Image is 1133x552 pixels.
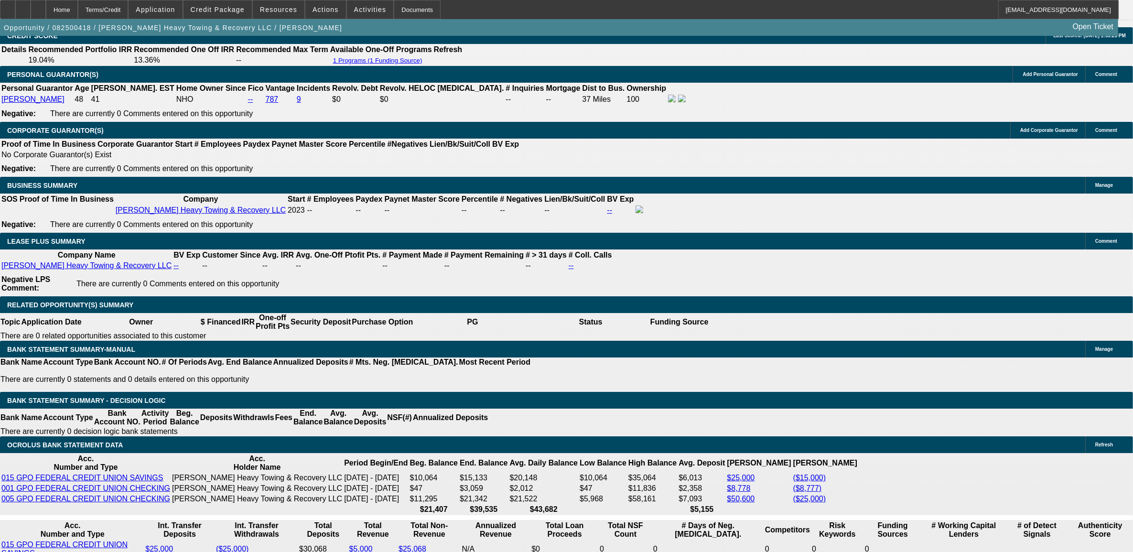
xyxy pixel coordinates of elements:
span: Manage [1095,346,1113,352]
td: 41 [91,94,175,105]
b: Company Name [58,251,116,259]
th: Total Revenue [349,521,398,539]
th: Sum of the Total NSF Count and Total Overdraft Fee Count from Ocrolus [599,521,652,539]
div: -- [462,206,498,215]
span: Comment [1095,128,1117,133]
th: # Working Capital Lenders [922,521,1006,539]
th: Annualized Deposits [412,409,488,427]
button: 1 Programs (1 Funding Source) [330,56,425,65]
b: Start [175,140,192,148]
b: Fico [248,84,264,92]
th: SOS [1,195,18,204]
td: [PERSON_NAME] Heavy Towing & Recovery LLC [172,494,343,504]
b: #Negatives [388,140,428,148]
th: One-off Profit Pts [255,313,290,331]
th: End. Balance [459,454,508,472]
span: RELATED OPPORTUNITY(S) SUMMARY [7,301,133,309]
button: Application [129,0,182,19]
th: Acc. Number and Type [1,521,144,539]
span: There are currently 0 Comments entered on this opportunity [50,109,253,118]
img: facebook-icon.png [668,95,676,102]
b: Percentile [462,195,498,203]
td: $11,295 [410,494,458,504]
td: -- [382,261,442,271]
span: Add Corporate Guarantor [1020,128,1078,133]
p: There are currently 0 statements and 0 details entered on this opportunity [0,375,530,384]
td: -- [236,55,329,65]
td: -- [355,205,383,216]
th: Owner [82,313,200,331]
td: $47 [579,484,627,493]
td: $35,064 [628,473,677,483]
th: Security Deposit [290,313,351,331]
td: $10,064 [410,473,458,483]
a: -- [569,261,574,270]
span: BANK STATEMENT SUMMARY-MANUAL [7,346,135,353]
td: -- [505,94,544,105]
b: Paydex [243,140,270,148]
td: $11,836 [628,484,677,493]
th: Refresh [433,45,463,54]
span: Comment [1095,238,1117,244]
th: Bank Account NO. [94,409,141,427]
span: Activities [354,6,387,13]
th: Proof of Time In Business [1,140,96,149]
td: -- [444,261,524,271]
th: # Mts. Neg. [MEDICAL_DATA]. [349,357,459,367]
td: $3,059 [459,484,508,493]
td: 100 [626,94,667,105]
span: There are currently 0 Comments entered on this opportunity [50,164,253,173]
a: [PERSON_NAME] Heavy Towing & Recovery LLC [116,206,286,214]
td: 2023 [287,205,305,216]
th: Account Type [43,357,94,367]
td: [DATE] - [DATE] [344,473,408,483]
th: Purchase Option [351,313,413,331]
span: Opportunity / 082500418 / [PERSON_NAME] Heavy Towing & Recovery LLC / [PERSON_NAME] [4,24,342,32]
b: Customer Since [202,251,260,259]
b: BV Exp [607,195,634,203]
a: 015 GPO FEDERAL CREDIT UNION SAVINGS [1,474,163,482]
a: -- [173,261,179,270]
b: Personal Guarantor [1,84,73,92]
td: -- [295,261,381,271]
td: NHO [176,94,247,105]
th: $ Financed [200,313,241,331]
th: Low Balance [579,454,627,472]
span: LEASE PLUS SUMMARY [7,238,86,245]
b: Company [183,195,218,203]
a: 787 [266,95,279,103]
a: [PERSON_NAME] Heavy Towing & Recovery LLC [1,261,172,270]
th: Recommended Portfolio IRR [28,45,132,54]
a: [PERSON_NAME] [1,95,65,103]
th: $21,407 [410,505,458,514]
th: [PERSON_NAME] [727,454,792,472]
th: Withdrawls [233,409,274,427]
span: There are currently 0 Comments entered on this opportunity [76,280,279,288]
td: 37 Miles [582,94,626,105]
td: $7,093 [678,494,725,504]
button: Actions [305,0,346,19]
b: Percentile [349,140,385,148]
th: # Days of Neg. [MEDICAL_DATA]. [653,521,764,539]
button: Credit Package [183,0,252,19]
b: # Negatives [500,195,542,203]
span: Resources [260,6,297,13]
b: Negative: [1,164,36,173]
th: Acc. Holder Name [172,454,343,472]
a: Open Ticket [1069,19,1117,35]
a: ($8,777) [793,484,822,492]
th: Competitors [765,521,810,539]
th: # of Detect Signals [1006,521,1067,539]
b: Paynet Master Score [272,140,347,148]
th: Avg. Balance [323,409,353,427]
img: facebook-icon.png [636,206,643,213]
b: Negative LPS Comment: [1,275,50,292]
th: Avg. Deposit [678,454,725,472]
td: -- [262,261,294,271]
b: Revolv. Debt [332,84,378,92]
th: $39,535 [459,505,508,514]
span: Actions [313,6,339,13]
td: $58,161 [628,494,677,504]
b: Avg. IRR [262,251,294,259]
b: # Employees [307,195,354,203]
